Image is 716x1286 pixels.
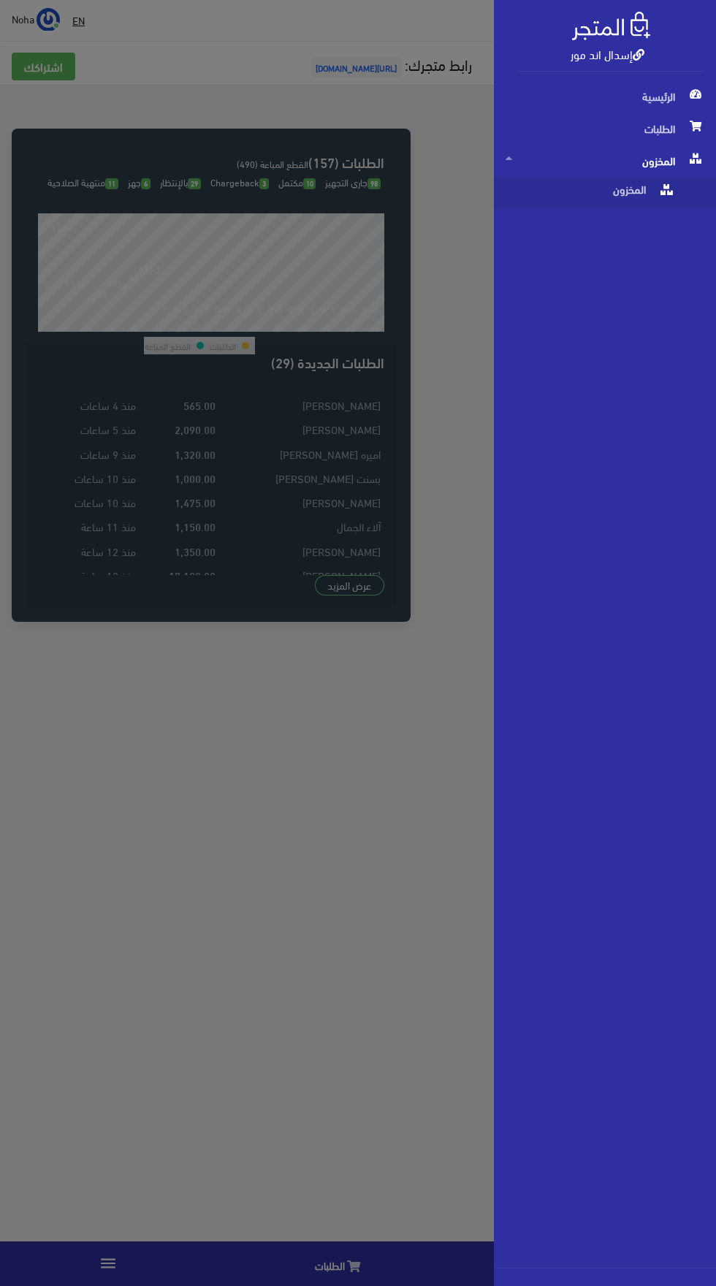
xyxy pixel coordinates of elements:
span: الطلبات [506,113,704,145]
a: المخزون [494,145,716,177]
a: الرئيسية [494,80,716,113]
span: المخزون [506,145,704,177]
a: إسدال اند مور [571,43,644,64]
span: المخزون [506,177,675,209]
span: الرئيسية [506,80,704,113]
img: . [572,12,650,40]
a: الطلبات [494,113,716,145]
a: المخزون [494,177,716,209]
